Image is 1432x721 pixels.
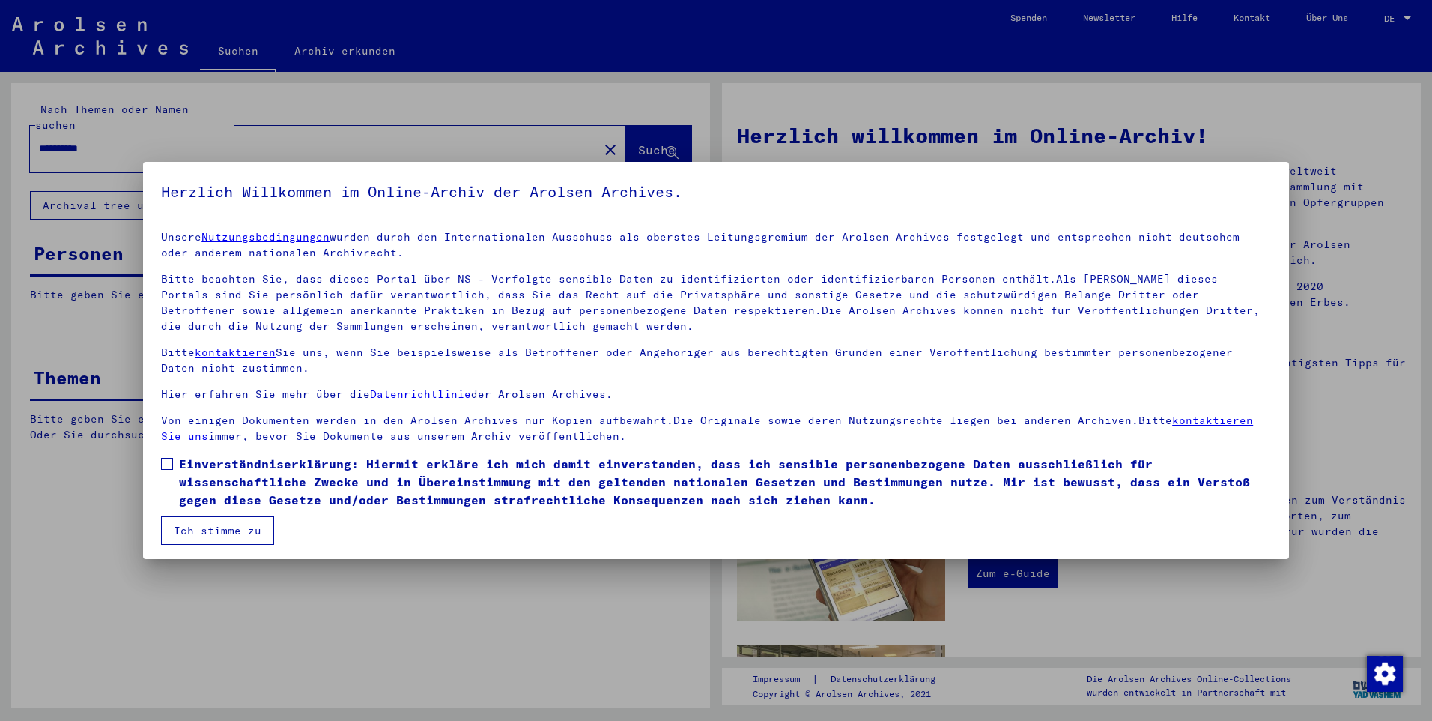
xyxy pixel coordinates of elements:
div: Zustimmung ändern [1366,655,1402,691]
a: Nutzungsbedingungen [201,230,330,244]
span: Einverständniserklärung: Hiermit erkläre ich mich damit einverstanden, dass ich sensible personen... [179,455,1271,509]
p: Unsere wurden durch den Internationalen Ausschuss als oberstes Leitungsgremium der Arolsen Archiv... [161,229,1271,261]
a: kontaktieren [195,346,276,359]
button: Ich stimme zu [161,516,274,545]
p: Bitte Sie uns, wenn Sie beispielsweise als Betroffener oder Angehöriger aus berechtigten Gründen ... [161,345,1271,376]
p: Von einigen Dokumenten werden in den Arolsen Archives nur Kopien aufbewahrt.Die Originale sowie d... [161,413,1271,444]
p: Bitte beachten Sie, dass dieses Portal über NS - Verfolgte sensible Daten zu identifizierten oder... [161,271,1271,334]
p: Hier erfahren Sie mehr über die der Arolsen Archives. [161,387,1271,402]
h5: Herzlich Willkommen im Online-Archiv der Arolsen Archives. [161,180,1271,204]
img: Zustimmung ändern [1367,656,1403,692]
a: Datenrichtlinie [370,387,471,401]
